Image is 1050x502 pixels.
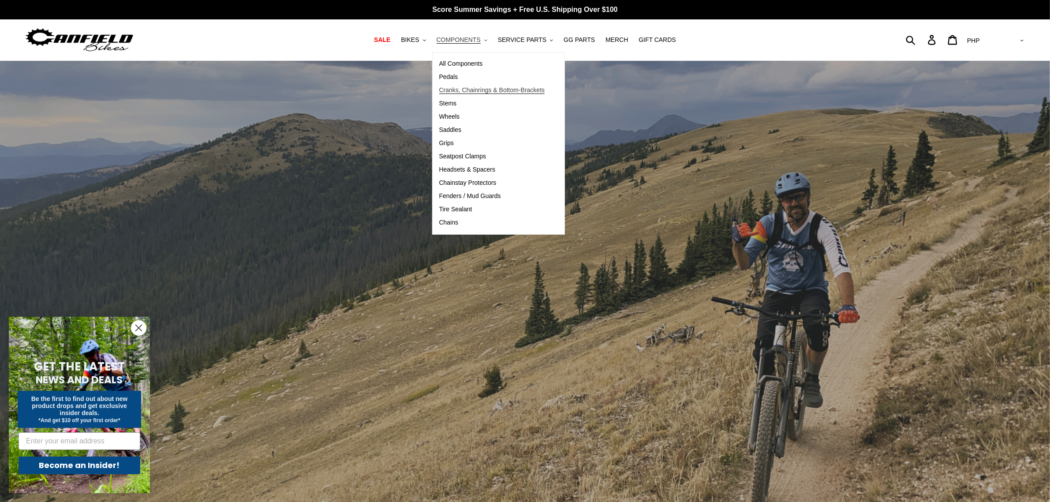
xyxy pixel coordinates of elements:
[439,73,458,81] span: Pedals
[370,34,395,46] a: SALE
[439,166,496,173] span: Headsets & Spacers
[432,34,492,46] button: COMPONENTS
[439,192,501,200] span: Fenders / Mud Guards
[433,71,552,84] a: Pedals
[433,150,552,163] a: Seatpost Clamps
[433,137,552,150] a: Grips
[433,190,552,203] a: Fenders / Mud Guards
[439,60,483,67] span: All Components
[605,36,628,44] span: MERCH
[439,126,462,134] span: Saddles
[559,34,599,46] a: GG PARTS
[439,86,545,94] span: Cranks, Chainrings & Bottom-Brackets
[433,203,552,216] a: Tire Sealant
[439,179,497,187] span: Chainstay Protectors
[433,216,552,229] a: Chains
[439,206,472,213] span: Tire Sealant
[36,373,123,387] span: NEWS AND DEALS
[396,34,430,46] button: BIKES
[437,36,481,44] span: COMPONENTS
[433,84,552,97] a: Cranks, Chainrings & Bottom-Brackets
[439,219,459,226] span: Chains
[24,26,135,54] img: Canfield Bikes
[433,57,552,71] a: All Components
[493,34,557,46] button: SERVICE PARTS
[433,124,552,137] a: Saddles
[433,97,552,110] a: Stems
[634,34,680,46] a: GIFT CARDS
[498,36,546,44] span: SERVICE PARTS
[439,139,454,147] span: Grips
[19,457,140,474] button: Become an Insider!
[911,30,933,49] input: Search
[401,36,419,44] span: BIKES
[34,359,125,375] span: GET THE LATEST
[31,395,128,416] span: Be the first to find out about new product drops and get exclusive insider deals.
[19,432,140,450] input: Enter your email address
[374,36,390,44] span: SALE
[601,34,632,46] a: MERCH
[439,100,457,107] span: Stems
[433,163,552,176] a: Headsets & Spacers
[439,113,460,120] span: Wheels
[564,36,595,44] span: GG PARTS
[131,320,146,336] button: Close dialog
[439,153,486,160] span: Seatpost Clamps
[38,417,120,423] span: *And get $10 off your first order*
[433,110,552,124] a: Wheels
[433,176,552,190] a: Chainstay Protectors
[639,36,676,44] span: GIFT CARDS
